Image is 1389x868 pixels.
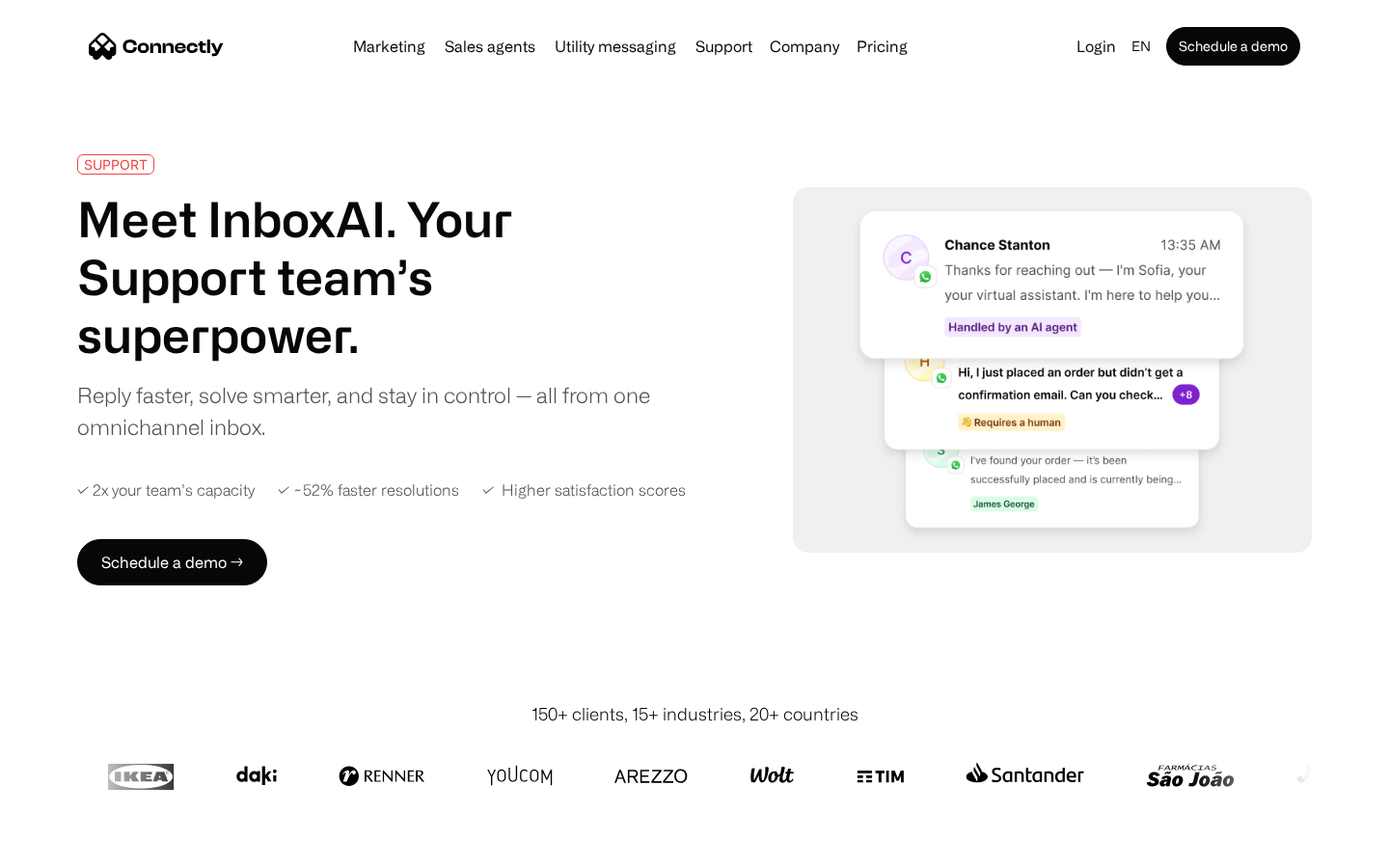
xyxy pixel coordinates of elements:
[39,834,116,861] ul: Language list
[482,481,686,500] div: ✓ Higher satisfaction scores
[77,379,664,443] div: Reply faster, solve smarter, and stay in control — all from one omnichannel inbox.
[19,832,116,861] aside: Language selected: English
[84,157,148,172] div: SUPPORT
[1166,27,1300,66] a: Schedule a demo
[1069,33,1124,60] a: Login
[1131,33,1151,60] div: en
[77,539,267,585] a: Schedule a demo →
[770,33,839,60] div: Company
[278,481,459,500] div: ✓ ~52% faster resolutions
[849,39,915,54] a: Pricing
[77,190,664,364] h1: Meet InboxAI. Your Support team’s superpower.
[77,481,255,500] div: ✓ 2x your team’s capacity
[437,39,543,54] a: Sales agents
[688,39,760,54] a: Support
[345,39,433,54] a: Marketing
[531,701,858,727] div: 150+ clients, 15+ industries, 20+ countries
[547,39,684,54] a: Utility messaging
